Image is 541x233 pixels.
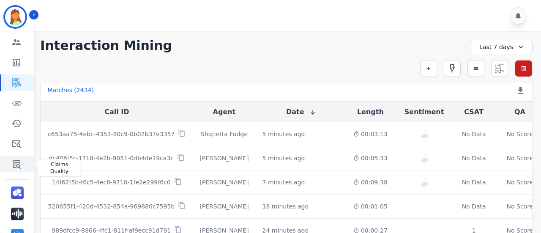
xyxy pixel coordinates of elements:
button: Sentiment [404,107,444,117]
div: Matches ( 2434 ) [47,86,94,98]
button: Call ID [104,107,129,117]
div: No Data [461,202,487,211]
div: 00:01:05 [353,202,388,211]
button: Date [286,107,316,117]
h1: Interaction Mining [40,38,172,53]
div: [PERSON_NAME] [199,202,249,211]
button: QA [514,107,525,117]
div: No Score [507,178,533,186]
div: 00:05:33 [353,154,388,162]
img: Bordered avatar [5,7,25,27]
div: No Data [461,178,487,186]
button: Length [357,107,384,117]
div: Shqnetta Fudge [199,130,249,138]
div: 5 minutes ago [262,154,305,162]
div: No Data [461,154,487,162]
div: Last 7 days [470,40,533,54]
p: 14f62f5b-f6c5-4ec8-9710-1fe2e299f6c0 [52,178,171,186]
p: dc406f5c-1718-4e2b-9051-0db4de19ca3c [49,154,174,162]
div: 00:09:38 [353,178,388,186]
button: Agent [213,107,236,117]
p: c653aa75-4ebc-4353-80c9-0b02b37e3357 [48,130,175,138]
div: No Score [507,154,533,162]
div: No Score [507,202,533,211]
div: 00:03:13 [353,130,388,138]
div: 7 minutes ago [262,178,305,186]
div: 18 minutes ago [262,202,309,211]
p: 520655f1-420d-4532-854a-969886c7595b [48,202,175,211]
button: CSAT [464,107,484,117]
div: 5 minutes ago [262,130,305,138]
div: [PERSON_NAME] [199,154,249,162]
div: No Score [507,130,533,138]
div: No Data [461,130,487,138]
div: [PERSON_NAME] [199,178,249,186]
